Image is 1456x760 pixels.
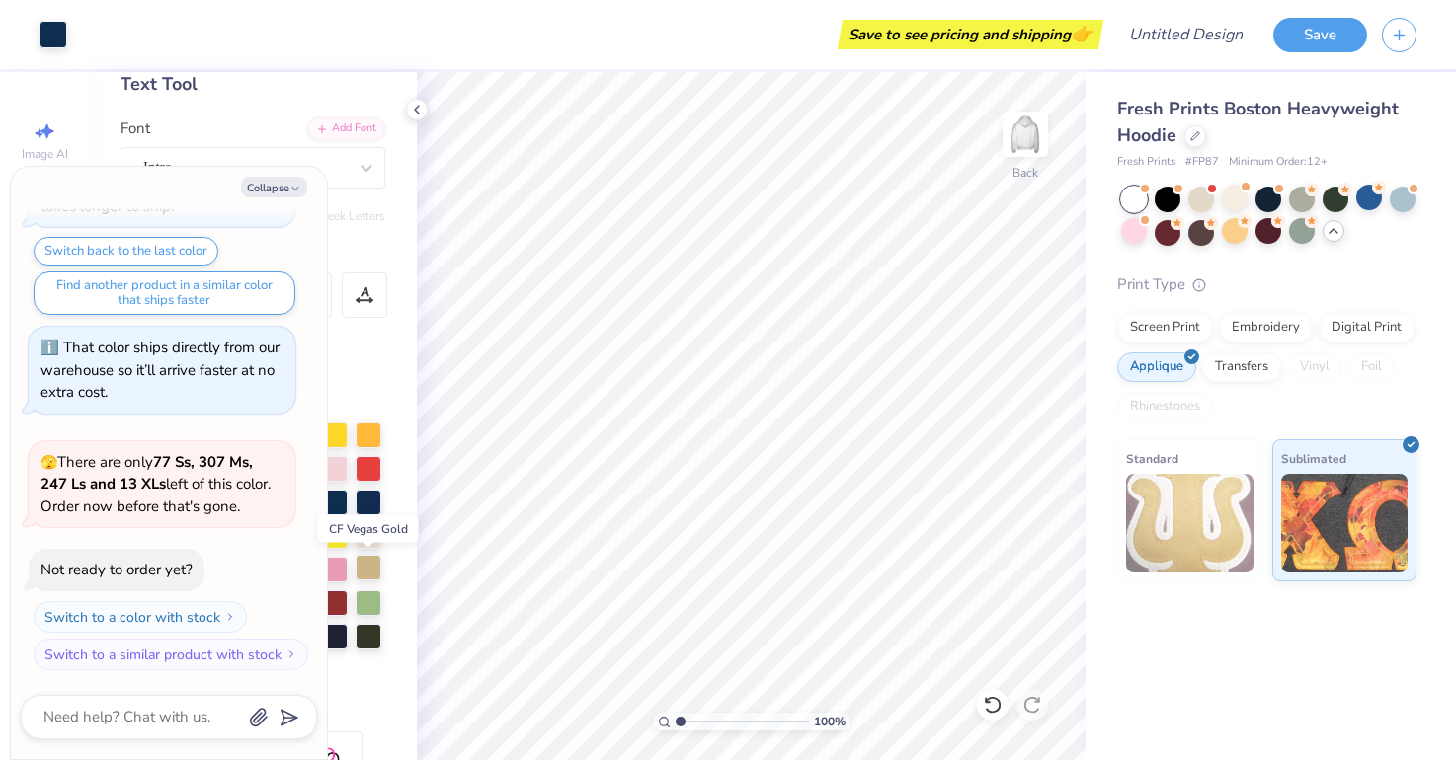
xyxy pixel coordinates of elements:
[1117,352,1196,382] div: Applique
[1006,114,1045,154] img: Back
[34,601,247,633] button: Switch to a color with stock
[34,237,218,266] button: Switch back to the last color
[1281,448,1346,469] span: Sublimated
[1281,474,1409,572] img: Sublimated
[814,713,846,730] span: 100 %
[1012,164,1038,182] div: Back
[1273,18,1367,52] button: Save
[1117,392,1213,421] div: Rhinestones
[121,117,150,140] label: Font
[1117,97,1399,147] span: Fresh Prints Boston Heavyweight Hoodie
[1117,313,1213,342] div: Screen Print
[1126,474,1254,572] img: Standard
[241,177,307,197] button: Collapse
[1348,352,1395,382] div: Foil
[1071,22,1092,45] span: 👉
[40,452,271,516] span: There are only left of this color. Order now before that's gone.
[34,271,295,315] button: Find another product in a similar color that ships faster
[1319,313,1415,342] div: Digital Print
[318,515,419,543] div: CF Vegas Gold
[40,174,271,216] div: That color is made to order so it takes longer to ship.
[1202,352,1281,382] div: Transfers
[121,71,385,98] div: Text Tool
[1117,273,1416,296] div: Print Type
[1117,154,1175,171] span: Fresh Prints
[40,453,57,472] span: 🫣
[22,146,68,162] span: Image AI
[1287,352,1342,382] div: Vinyl
[1185,154,1219,171] span: # FP87
[1113,15,1258,54] input: Untitled Design
[1126,448,1178,469] span: Standard
[40,560,193,579] div: Not ready to order yet?
[285,648,297,660] img: Switch to a similar product with stock
[40,338,280,402] div: That color ships directly from our warehouse so it’ll arrive faster at no extra cost.
[307,117,385,140] div: Add Font
[224,611,236,623] img: Switch to a color with stock
[1219,313,1313,342] div: Embroidery
[1229,154,1328,171] span: Minimum Order: 12 +
[843,20,1098,49] div: Save to see pricing and shipping
[34,639,308,670] button: Switch to a similar product with stock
